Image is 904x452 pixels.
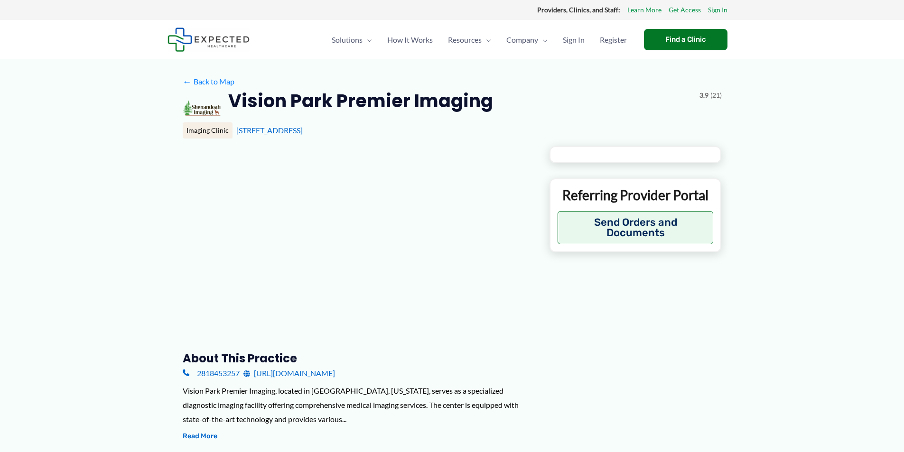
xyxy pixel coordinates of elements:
a: ResourcesMenu Toggle [440,23,499,56]
span: How It Works [387,23,433,56]
a: How It Works [380,23,440,56]
a: Learn More [627,4,662,16]
a: Register [592,23,634,56]
div: Vision Park Premier Imaging, located in [GEOGRAPHIC_DATA], [US_STATE], serves as a specialized di... [183,384,534,426]
a: 2818453257 [183,366,240,380]
h2: Vision Park Premier Imaging [228,89,493,112]
span: Menu Toggle [538,23,548,56]
div: Imaging Clinic [183,122,233,138]
button: Read More [183,431,217,442]
span: Sign In [563,23,585,56]
span: Menu Toggle [482,23,491,56]
img: Expected Healthcare Logo - side, dark font, small [168,28,250,52]
nav: Primary Site Navigation [324,23,634,56]
a: SolutionsMenu Toggle [324,23,380,56]
h3: About this practice [183,351,534,366]
span: ← [183,77,192,86]
a: [URL][DOMAIN_NAME] [243,366,335,380]
span: Resources [448,23,482,56]
button: Send Orders and Documents [558,211,714,244]
a: ←Back to Map [183,74,234,89]
a: CompanyMenu Toggle [499,23,555,56]
p: Referring Provider Portal [558,186,714,203]
span: Solutions [332,23,363,56]
strong: Providers, Clinics, and Staff: [537,6,620,14]
span: (21) [710,89,722,101]
a: [STREET_ADDRESS] [236,126,303,135]
span: Menu Toggle [363,23,372,56]
a: Find a Clinic [644,29,727,50]
span: Company [506,23,538,56]
a: Sign In [708,4,727,16]
span: Register [600,23,627,56]
span: 3.9 [699,89,708,101]
a: Get Access [669,4,701,16]
a: Sign In [555,23,592,56]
